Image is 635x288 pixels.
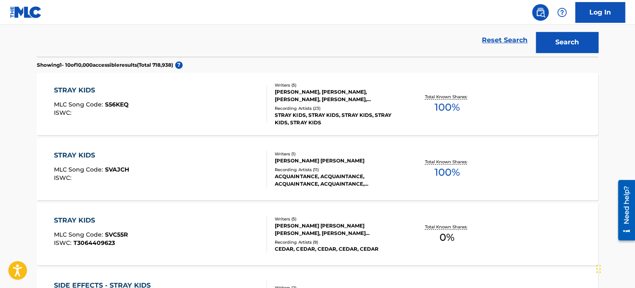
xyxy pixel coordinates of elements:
[37,61,173,69] p: Showing 1 - 10 of 10,000 accessible results (Total 718,938 )
[54,215,128,225] div: STRAY KIDS
[554,4,570,21] div: Help
[275,151,400,157] div: Writers ( 1 )
[54,85,129,95] div: STRAY KIDS
[434,165,459,180] span: 100 %
[275,167,400,173] div: Recording Artists ( 11 )
[425,224,469,230] p: Total Known Shares:
[536,32,598,53] button: Search
[535,7,545,17] img: search
[73,239,115,247] span: T3064409623
[425,94,469,100] p: Total Known Shares:
[275,216,400,222] div: Writers ( 5 )
[612,177,635,244] iframe: Resource Center
[37,203,598,265] a: STRAY KIDSMLC Song Code:SVC55RISWC:T3064409623Writers (5)[PERSON_NAME] [PERSON_NAME] [PERSON_NAME...
[478,31,532,49] a: Reset Search
[275,111,400,126] div: STRAY KIDS, STRAY KIDS, STRAY KIDS, STRAY KIDS, STRAY KIDS
[175,61,183,69] span: ?
[596,257,601,281] div: Drag
[275,88,400,103] div: [PERSON_NAME], [PERSON_NAME], [PERSON_NAME], [PERSON_NAME], [PERSON_NAME]
[275,173,400,188] div: ACQUAINTANCE, ACQUAINTANCE, ACQUAINTANCE, ACQUAINTANCE, ACQUAINTANCE
[37,138,598,200] a: STRAY KIDSMLC Song Code:SVAJCHISWC:Writers (1)[PERSON_NAME] [PERSON_NAME]Recording Artists (11)AC...
[54,150,129,160] div: STRAY KIDS
[575,2,625,23] a: Log In
[54,101,105,108] span: MLC Song Code :
[425,159,469,165] p: Total Known Shares:
[275,239,400,245] div: Recording Artists ( 9 )
[557,7,567,17] img: help
[105,231,128,238] span: SVC55R
[105,101,129,108] span: S56KEQ
[37,73,598,135] a: STRAY KIDSMLC Song Code:S56KEQISWC:Writers (5)[PERSON_NAME], [PERSON_NAME], [PERSON_NAME], [PERSO...
[532,4,549,21] a: Public Search
[54,174,73,182] span: ISWC :
[105,166,129,173] span: SVAJCH
[275,105,400,111] div: Recording Artists ( 23 )
[10,6,42,18] img: MLC Logo
[434,100,459,115] span: 100 %
[54,231,105,238] span: MLC Song Code :
[275,82,400,88] div: Writers ( 5 )
[54,109,73,116] span: ISWC :
[593,248,635,288] iframe: Chat Widget
[54,166,105,173] span: MLC Song Code :
[275,245,400,253] div: CEDAR, CEDAR, CEDAR, CEDAR, CEDAR
[54,239,73,247] span: ISWC :
[275,157,400,165] div: [PERSON_NAME] [PERSON_NAME]
[440,230,454,245] span: 0 %
[275,222,400,237] div: [PERSON_NAME] [PERSON_NAME] [PERSON_NAME], [PERSON_NAME] [PERSON_NAME] [PERSON_NAME], [PERSON_NAME]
